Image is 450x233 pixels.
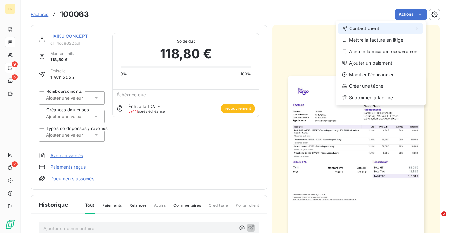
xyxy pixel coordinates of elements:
[349,25,379,32] span: Contact client
[338,46,423,57] div: Annuler la mise en recouvrement
[336,21,426,105] div: Actions
[338,35,423,45] div: Mettre la facture en litige
[338,58,423,68] div: Ajouter un paiement
[338,81,423,91] div: Créer une tâche
[428,211,444,227] iframe: Intercom live chat
[441,211,446,216] span: 2
[338,92,423,103] div: Supprimer la facture
[338,69,423,80] div: Modifier l’échéancier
